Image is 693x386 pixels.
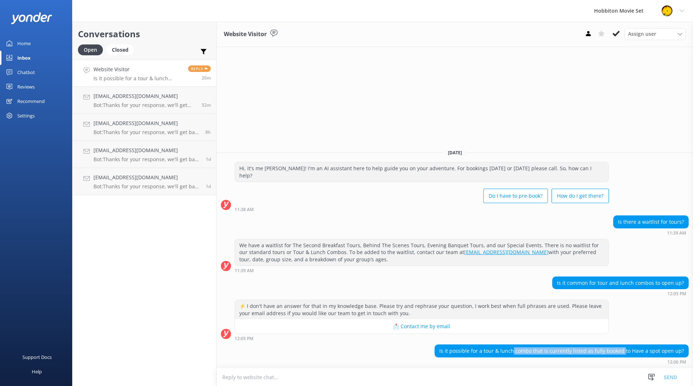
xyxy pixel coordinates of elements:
span: Sep 12 2025 12:06pm (UTC +12:00) Pacific/Auckland [202,75,211,81]
h4: [EMAIL_ADDRESS][DOMAIN_NAME] [93,173,200,181]
div: We have a waitlist for The Second Breakfast Tours, Behind The Scenes Tours, Evening Banquet Tours... [235,239,609,266]
p: Bot: Thanks for your response, we'll get back to you as soon as we can during opening hours. [93,129,200,136]
p: Bot: Thanks for your response, we'll get back to you as soon as we can during opening hours. [93,102,196,108]
a: [EMAIL_ADDRESS][DOMAIN_NAME]Bot:Thanks for your response, we'll get back to you as soon as we can... [73,141,216,168]
div: Recommend [17,94,45,108]
h3: Website Visitor [224,30,267,39]
p: Is it possible for a tour & lunch combo that is currently listed as fully booked to Have a spot o... [93,75,183,82]
h4: [EMAIL_ADDRESS][DOMAIN_NAME] [93,92,196,100]
strong: 11:39 AM [667,231,686,235]
strong: 11:39 AM [235,269,254,273]
div: Settings [17,108,35,123]
div: Open [78,44,103,55]
h2: Conversations [78,27,211,41]
div: Sep 12 2025 12:05pm (UTC +12:00) Pacific/Auckland [552,291,689,296]
span: Sep 12 2025 04:13am (UTC +12:00) Pacific/Auckland [205,129,211,135]
div: Inbox [17,51,31,65]
div: Sep 12 2025 11:39am (UTC +12:00) Pacific/Auckland [613,230,689,235]
img: 34-1718678798.png [662,5,672,16]
span: Sep 11 2025 10:13am (UTC +12:00) Pacific/Auckland [206,156,211,162]
button: How do I get there? [552,189,609,203]
span: Reply [188,65,211,72]
strong: 11:38 AM [235,207,254,212]
span: [DATE] [444,150,466,156]
h4: [EMAIL_ADDRESS][DOMAIN_NAME] [93,146,200,154]
div: Sep 12 2025 12:05pm (UTC +12:00) Pacific/Auckland [235,336,609,341]
strong: 12:05 PM [667,292,686,296]
div: Help [32,364,42,379]
div: Home [17,36,31,51]
a: [EMAIL_ADDRESS][DOMAIN_NAME]Bot:Thanks for your response, we'll get back to you as soon as we can... [73,87,216,114]
span: Sep 11 2025 09:39am (UTC +12:00) Pacific/Auckland [206,183,211,189]
button: Do I have to pre-book? [483,189,548,203]
a: [EMAIL_ADDRESS][DOMAIN_NAME]Bot:Thanks for your response, we'll get back to you as soon as we can... [73,168,216,195]
div: Is there a waitlist for tours? [614,216,688,228]
div: Hi, it's me [PERSON_NAME]! I'm an AI assistant here to help guide you on your adventure. For book... [235,162,609,181]
a: [EMAIL_ADDRESS][DOMAIN_NAME]Bot:Thanks for your response, we'll get back to you as soon as we can... [73,114,216,141]
strong: 12:06 PM [667,360,686,364]
div: Is it possible for a tour & lunch combo that is currently listed as fully booked to Have a spot o... [435,345,688,357]
a: Closed [106,46,138,53]
span: Sep 12 2025 11:35am (UTC +12:00) Pacific/Auckland [202,102,211,108]
div: Reviews [17,80,35,94]
div: Support Docs [22,350,52,364]
div: Sep 12 2025 12:06pm (UTC +12:00) Pacific/Auckland [435,359,689,364]
p: Bot: Thanks for your response, we'll get back to you as soon as we can during opening hours. [93,156,200,163]
a: Open [78,46,106,53]
img: yonder-white-logo.png [11,12,52,24]
div: Closed [106,44,134,55]
div: ⚡ I don't have an answer for that in my knowledge base. Please try and rephrase your question, I ... [235,300,609,319]
div: Sep 12 2025 11:39am (UTC +12:00) Pacific/Auckland [235,268,609,273]
span: Assign user [628,30,656,38]
button: 📩 Contact me by email [235,319,609,334]
a: [EMAIL_ADDRESS][DOMAIN_NAME] [464,249,549,256]
strong: 12:05 PM [235,336,253,341]
div: Is it common for tour and lunch combos to open up? [553,277,688,289]
a: Website VisitorIs it possible for a tour & lunch combo that is currently listed as fully booked t... [73,60,216,87]
h4: [EMAIL_ADDRESS][DOMAIN_NAME] [93,119,200,127]
h4: Website Visitor [93,65,183,73]
div: Sep 12 2025 11:38am (UTC +12:00) Pacific/Auckland [235,207,609,212]
div: Chatbot [17,65,35,80]
p: Bot: Thanks for your response, we'll get back to you as soon as we can during opening hours. [93,183,200,190]
div: Assign User [624,28,686,40]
